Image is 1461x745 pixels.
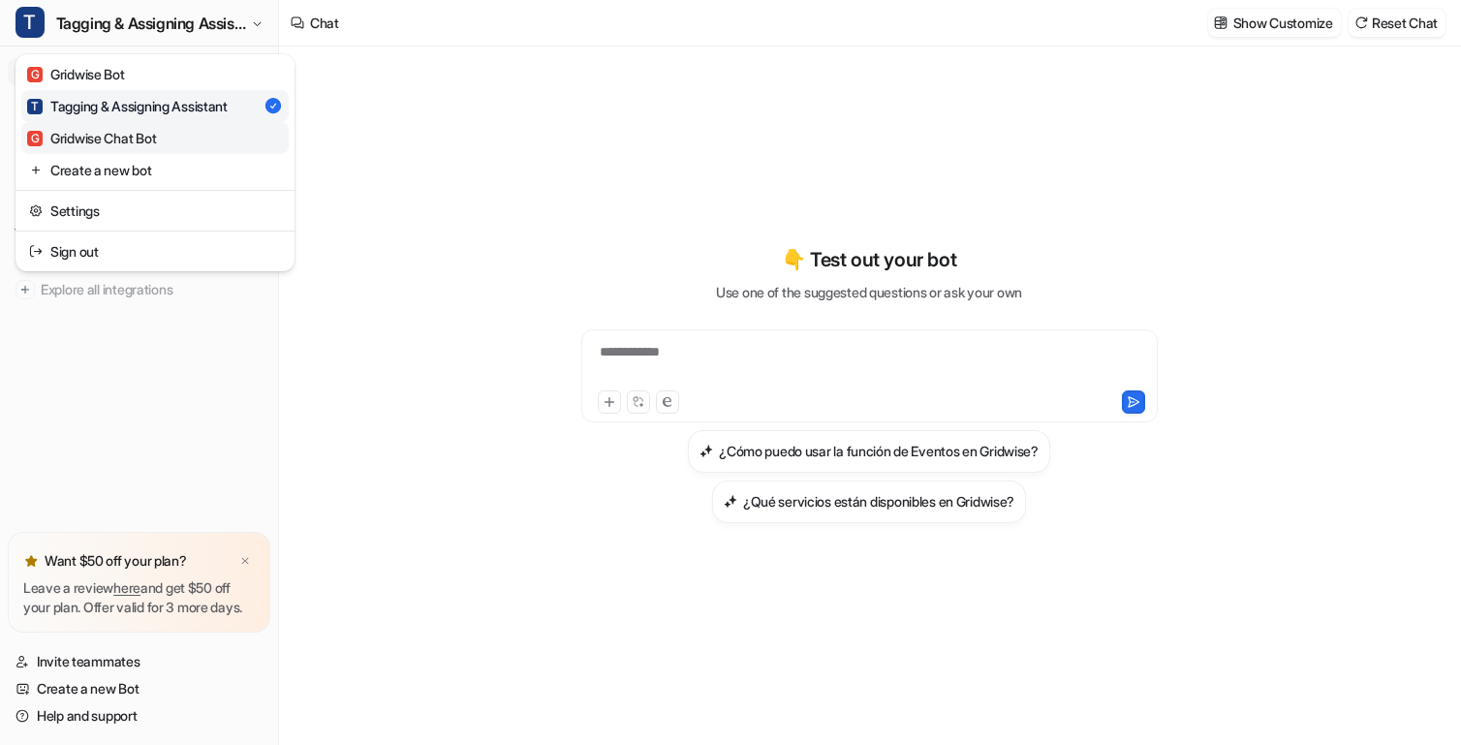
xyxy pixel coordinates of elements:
div: TTagging & Assigning Assistant [16,54,295,271]
img: reset [29,160,43,180]
img: reset [29,201,43,221]
span: Tagging & Assigning Assistant [56,10,246,37]
a: Sign out [21,235,289,267]
a: Settings [21,195,289,227]
span: G [27,67,43,82]
div: Tagging & Assigning Assistant [27,96,228,116]
span: G [27,131,43,146]
a: Create a new bot [21,154,289,186]
div: Gridwise Chat Bot [27,128,156,148]
span: T [16,7,45,38]
img: reset [29,241,43,262]
div: Gridwise Bot [27,64,125,84]
span: T [27,99,43,114]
